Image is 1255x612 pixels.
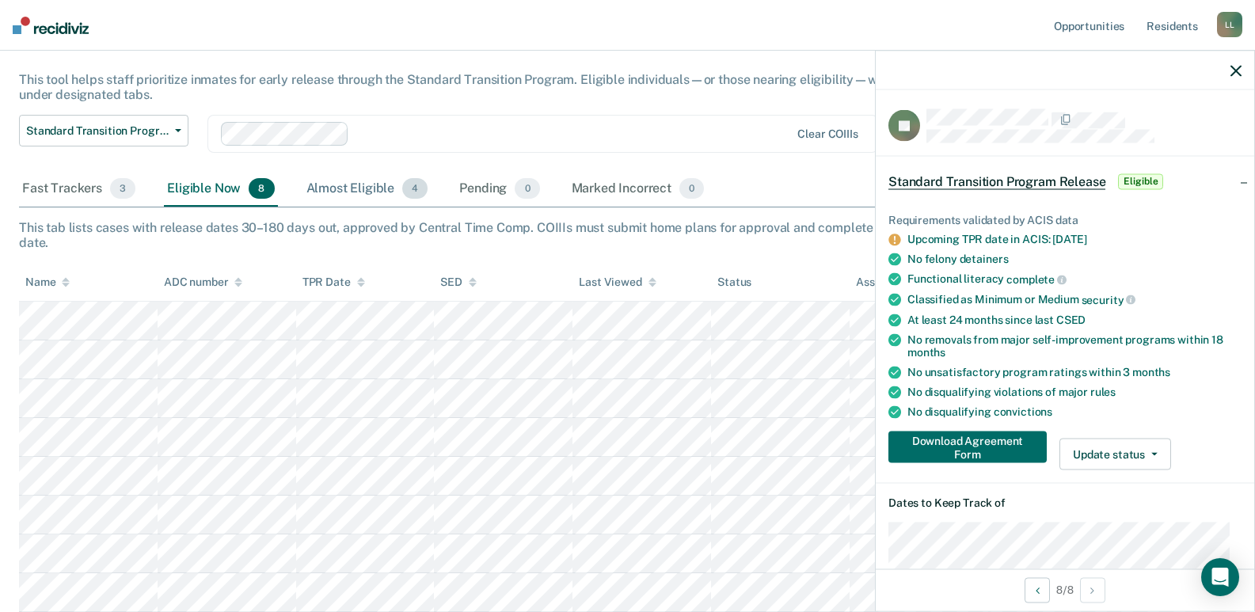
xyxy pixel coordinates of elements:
span: months [907,346,945,359]
span: months [1132,366,1170,378]
span: CSED [1056,313,1086,325]
div: TPR Date [302,276,365,289]
span: detainers [960,253,1009,265]
span: 3 [110,178,135,199]
div: No felony [907,253,1242,266]
div: No removals from major self-improvement programs within 18 [907,333,1242,359]
div: No disqualifying [907,405,1242,419]
div: Marked Incorrect [569,172,708,207]
span: rules [1090,386,1116,398]
button: Next Opportunity [1080,577,1105,602]
div: No disqualifying violations of major [907,386,1242,399]
span: 0 [679,178,704,199]
div: No unsatisfactory program ratings within 3 [907,366,1242,379]
img: Recidiviz [13,17,89,34]
div: L L [1217,12,1242,37]
div: 8 / 8 [876,568,1254,610]
div: Last Viewed [579,276,656,289]
div: Functional literacy [907,272,1242,287]
div: Status [717,276,751,289]
button: Download Agreement Form [888,431,1047,463]
div: Open Intercom Messenger [1201,558,1239,596]
div: Fast Trackers [19,172,139,207]
span: Standard Transition Program Release [888,173,1105,189]
div: Clear COIIIs [797,127,858,141]
span: convictions [994,405,1052,418]
div: This tab lists cases with release dates 30–180 days out, approved by Central Time Comp. COIIIs mu... [19,220,1236,250]
div: Upcoming TPR date in ACIS: [DATE] [907,233,1242,246]
dt: Dates to Keep Track of [888,496,1242,510]
div: Eligible Now [164,172,277,207]
span: 4 [402,178,428,199]
div: Requirements validated by ACIS data [888,213,1242,226]
span: Eligible [1118,173,1163,189]
div: This tool helps staff prioritize inmates for early release through the Standard Transition Progra... [19,72,960,102]
div: SED [440,276,477,289]
span: 8 [249,178,274,199]
div: At least 24 months since last [907,313,1242,326]
span: security [1082,293,1136,306]
a: Navigate to form link [888,431,1053,463]
div: Classified as Minimum or Medium [907,293,1242,307]
div: Pending [456,172,542,207]
button: Previous Opportunity [1025,577,1050,602]
span: 0 [515,178,539,199]
div: Name [25,276,70,289]
div: ADC number [164,276,243,289]
div: Assigned to [856,276,930,289]
span: Standard Transition Program Release [26,124,169,138]
div: Standard Transition Program ReleaseEligible [876,156,1254,207]
button: Update status [1059,439,1171,470]
span: complete [1006,273,1067,286]
div: Almost Eligible [303,172,432,207]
